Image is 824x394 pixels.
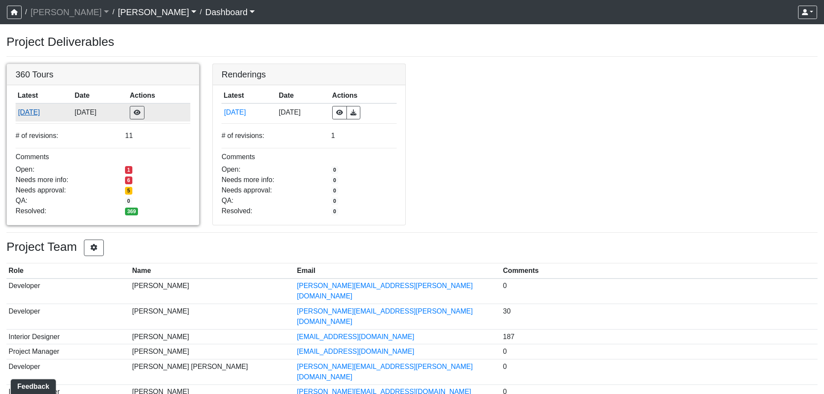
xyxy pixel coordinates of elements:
[6,377,58,394] iframe: Ybug feedback widget
[501,263,818,279] th: Comments
[221,103,276,122] td: hbgfFgKvBx4J9vStwuhZYf
[6,263,130,279] th: Role
[297,363,473,381] a: [PERSON_NAME][EMAIL_ADDRESS][PERSON_NAME][DOMAIN_NAME]
[18,107,71,118] button: [DATE]
[6,329,130,344] td: Interior Designer
[130,263,295,279] th: Name
[297,333,414,340] a: [EMAIL_ADDRESS][DOMAIN_NAME]
[130,329,295,344] td: [PERSON_NAME]
[501,359,818,384] td: 0
[196,3,205,21] span: /
[130,359,295,384] td: [PERSON_NAME] [PERSON_NAME]
[205,3,255,21] a: Dashboard
[6,240,818,256] h3: Project Team
[501,344,818,359] td: 0
[6,279,130,304] td: Developer
[6,35,818,49] h3: Project Deliverables
[501,329,818,344] td: 187
[16,103,73,122] td: gtQMtMTw6SFidWayu3nDUK
[501,279,818,304] td: 0
[297,282,473,300] a: [PERSON_NAME][EMAIL_ADDRESS][PERSON_NAME][DOMAIN_NAME]
[224,107,275,118] button: [DATE]
[295,263,501,279] th: Email
[130,344,295,359] td: [PERSON_NAME]
[6,344,130,359] td: Project Manager
[118,3,196,21] a: [PERSON_NAME]
[297,308,473,325] a: [PERSON_NAME][EMAIL_ADDRESS][PERSON_NAME][DOMAIN_NAME]
[6,304,130,330] td: Developer
[130,279,295,304] td: [PERSON_NAME]
[297,348,414,355] a: [EMAIL_ADDRESS][DOMAIN_NAME]
[130,304,295,330] td: [PERSON_NAME]
[6,359,130,384] td: Developer
[501,304,818,330] td: 30
[109,3,118,21] span: /
[22,3,30,21] span: /
[30,3,109,21] a: [PERSON_NAME]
